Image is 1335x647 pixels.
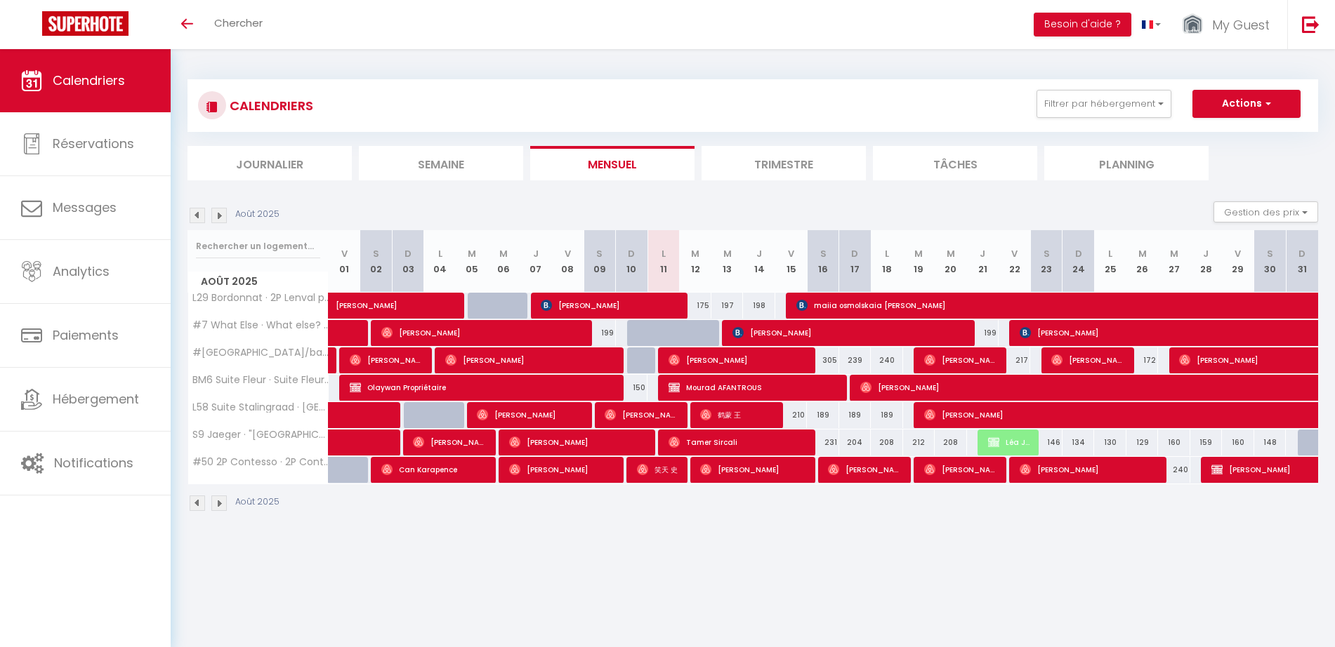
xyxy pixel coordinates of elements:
abbr: D [405,247,412,260]
div: 240 [871,347,902,373]
th: 24 [1063,230,1094,293]
abbr: V [1011,247,1018,260]
div: 197 [711,293,743,319]
span: Can Karapence [381,456,487,483]
abbr: J [756,247,762,260]
abbr: J [533,247,539,260]
th: 29 [1222,230,1254,293]
th: 15 [775,230,807,293]
span: [PERSON_NAME] [1020,456,1157,483]
div: 129 [1126,429,1158,455]
abbr: L [662,247,666,260]
span: [PERSON_NAME] [509,456,614,483]
abbr: S [373,247,379,260]
div: 305 [807,347,839,373]
div: 175 [679,293,711,319]
span: #7 What Else · What else? Your own quiet terrace in [GEOGRAPHIC_DATA]. [190,320,331,331]
button: Gestion des prix [1214,201,1318,222]
span: [PERSON_NAME] [350,347,423,373]
abbr: J [1203,247,1209,260]
abbr: M [914,247,923,260]
span: [PERSON_NAME] [381,319,581,346]
th: 08 [552,230,584,293]
img: Super Booking [42,11,129,36]
span: L29 Bordonnat · 2P Lenval plage à 30 mètres de la Mer clim balcon [190,293,331,303]
th: 09 [584,230,615,293]
a: [PERSON_NAME] [329,293,360,319]
th: 16 [807,230,839,293]
span: [PERSON_NAME] [541,292,678,319]
th: 30 [1254,230,1286,293]
th: 04 [424,230,456,293]
span: Paiements [53,326,119,344]
span: 鹤蒙 王 [700,401,774,428]
abbr: L [1108,247,1112,260]
abbr: S [1267,247,1273,260]
span: [PERSON_NAME] [605,401,678,428]
abbr: L [438,247,442,260]
span: [PERSON_NAME] [669,347,805,373]
span: [PERSON_NAME] [828,456,902,483]
abbr: D [628,247,635,260]
th: 23 [1030,230,1062,293]
abbr: V [1235,247,1241,260]
span: [PERSON_NAME] 冷 [924,347,998,373]
img: ... [1182,13,1203,37]
span: Hébergement [53,390,139,408]
th: 20 [935,230,966,293]
abbr: M [723,247,732,260]
li: Mensuel [530,146,695,180]
div: 199 [967,320,999,346]
span: Août 2025 [188,272,328,292]
span: [PERSON_NAME] [1051,347,1125,373]
h3: CALENDRIERS [226,90,313,121]
th: 05 [456,230,487,293]
abbr: M [468,247,476,260]
div: 208 [871,429,902,455]
th: 17 [839,230,871,293]
span: [PERSON_NAME] [924,456,998,483]
p: Août 2025 [235,208,280,221]
div: 146 [1030,429,1062,455]
abbr: M [1170,247,1178,260]
abbr: V [565,247,571,260]
span: [PERSON_NAME] [700,456,805,483]
div: 172 [1126,347,1158,373]
span: [PERSON_NAME] [509,429,646,455]
abbr: M [691,247,699,260]
input: Rechercher un logement... [196,234,320,259]
span: Analytics [53,262,110,280]
span: Tamer Sircali [669,429,805,455]
th: 21 [967,230,999,293]
div: 240 [1158,457,1190,483]
abbr: L [885,247,889,260]
span: Léa JUST [988,429,1030,455]
div: 239 [839,347,871,373]
span: [PERSON_NAME] [413,429,487,455]
div: 160 [1222,429,1254,455]
div: 148 [1254,429,1286,455]
th: 19 [903,230,935,293]
th: 13 [711,230,743,293]
div: 134 [1063,429,1094,455]
span: Mourad AFANTROUS [669,374,837,401]
span: [PERSON_NAME] [477,401,582,428]
div: 231 [807,429,839,455]
iframe: LiveChat chat widget [1276,588,1335,647]
th: 02 [360,230,392,293]
abbr: M [499,247,508,260]
abbr: M [947,247,955,260]
th: 25 [1094,230,1126,293]
abbr: V [788,247,794,260]
th: 01 [329,230,360,293]
th: 10 [616,230,647,293]
th: 26 [1126,230,1158,293]
abbr: V [341,247,348,260]
span: #[GEOGRAPHIC_DATA]/baclon & Clim [190,347,331,358]
span: Réservations [53,135,134,152]
button: Filtrer par hébergement [1037,90,1171,118]
div: 159 [1190,429,1222,455]
abbr: D [1298,247,1306,260]
th: 18 [871,230,902,293]
div: 210 [775,402,807,428]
